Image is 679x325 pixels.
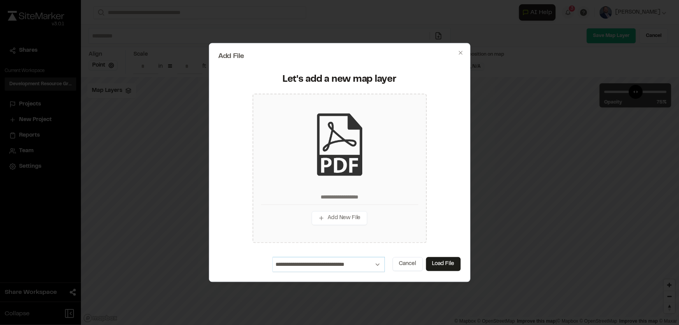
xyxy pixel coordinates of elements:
button: Load File [426,257,461,271]
button: Add New File [312,211,367,225]
h2: Add File [219,53,461,60]
img: pdf_black_icon.png [309,113,371,176]
button: Cancel [393,257,423,271]
div: Let's add a new map layer [223,74,456,86]
div: Add New File [253,94,427,243]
